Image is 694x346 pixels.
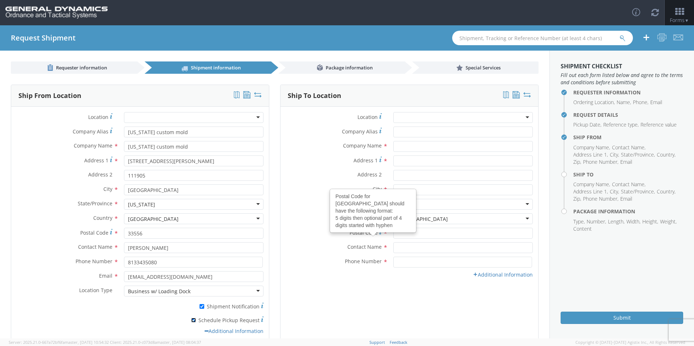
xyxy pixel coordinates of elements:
label: Shipment Notification [124,302,264,310]
li: Address Line 1 [573,151,608,158]
li: Reference value [641,121,677,128]
span: Location [357,114,378,120]
li: Number [587,218,606,225]
span: Address 2 [88,171,112,178]
span: Forms [670,17,689,24]
span: Country [93,214,112,221]
span: Location [88,114,108,120]
a: Requester information [11,61,137,74]
li: Height [642,218,658,225]
span: Fill out each form listed below and agree to the terms and conditions before submitting [561,72,683,86]
li: Weight [660,218,677,225]
span: Company Alias [342,128,378,135]
div: Postal Code for [GEOGRAPHIC_DATA] should have the following format: 5 digits then optional part o... [330,189,416,232]
li: Country [657,151,676,158]
div: [GEOGRAPHIC_DATA] [397,215,448,223]
li: Contact Name [612,144,646,151]
span: City [103,185,112,192]
li: Pickup Date [573,121,601,128]
div: [US_STATE] [128,201,155,208]
a: Package information [278,61,405,74]
li: Type [573,218,585,225]
li: Name [617,99,631,106]
li: City [610,151,619,158]
h4: Requester Information [573,90,683,95]
li: Reference type [603,121,639,128]
span: Server: 2025.21.0-667a72bf6fa [9,339,109,345]
a: Support [369,339,385,345]
li: Phone Number [583,158,618,166]
span: Package information [326,64,373,71]
span: Postal Code [80,229,108,236]
li: Company Name [573,181,610,188]
li: Phone [633,99,648,106]
li: Email [650,99,662,106]
a: Feedback [390,339,407,345]
li: Country [657,188,676,195]
span: Address 1 [84,157,108,164]
li: Company Name [573,144,610,151]
span: Phone Number [76,258,112,265]
li: Length [608,218,625,225]
li: City [610,188,619,195]
a: Additional Information [205,328,264,334]
span: Company Name [343,142,382,149]
li: Content [573,225,592,232]
li: Contact Name [612,181,646,188]
input: Shipment, Tracking or Reference Number (at least 4 chars) [452,31,633,45]
li: Width [626,218,641,225]
li: State/Province [621,188,655,195]
li: Phone Number [583,195,618,202]
span: City [373,185,382,192]
a: Special Services [412,61,539,74]
h4: Ship To [573,172,683,177]
li: Email [620,195,632,202]
h3: Ship From Location [18,92,81,99]
span: State/Province [78,200,112,207]
span: Client: 2025.21.0-c073d8a [110,339,201,345]
span: Contact Name [347,243,382,250]
span: Contact Name [78,243,112,250]
li: Zip [573,195,581,202]
h3: Ship To Location [288,92,341,99]
input: Schedule Pickup Request [191,318,196,322]
a: Additional Information [473,271,533,278]
div: Business w/ Loading Dock [128,288,190,295]
span: Location Type [79,287,112,294]
div: [GEOGRAPHIC_DATA] [128,215,179,223]
h4: Request Shipment [11,34,76,42]
span: Phone Number [345,258,382,265]
span: master, [DATE] 10:54:32 [65,339,109,345]
span: Company Alias [73,128,108,135]
span: ▼ [685,17,689,24]
li: State/Province [621,151,655,158]
h4: Package Information [573,209,683,214]
img: gd-ots-0c3321f2eb4c994f95cb.png [5,7,108,19]
span: Shipment information [191,64,241,71]
button: Submit [561,312,683,324]
h4: Ship From [573,134,683,140]
input: Shipment Notification [200,304,204,309]
h3: Shipment Checklist [561,63,683,70]
li: Ordering Location [573,99,615,106]
span: Copyright © [DATE]-[DATE] Agistix Inc., All Rights Reserved [575,339,685,345]
li: Address Line 1 [573,188,608,195]
a: Shipment information [145,61,271,74]
span: Company Name [74,142,112,149]
li: Email [620,158,632,166]
span: Special Services [466,64,501,71]
span: master, [DATE] 08:04:37 [157,339,201,345]
span: Address 2 [357,171,382,178]
span: Requester information [56,64,107,71]
h4: Request Details [573,112,683,118]
span: Email [99,272,112,279]
label: Schedule Pickup Request [124,315,264,324]
span: Address 1 [354,157,378,164]
li: Zip [573,158,581,166]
